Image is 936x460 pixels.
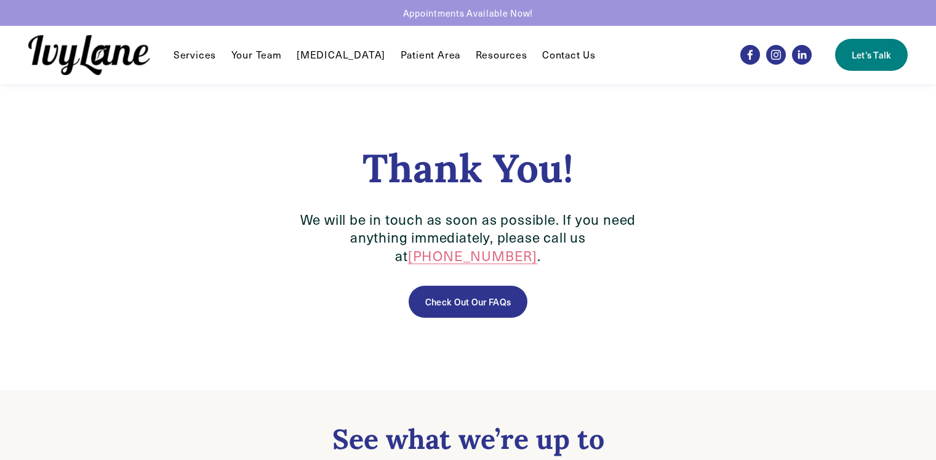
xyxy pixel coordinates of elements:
span: Resources [476,49,527,62]
a: [PHONE_NUMBER] [408,246,537,265]
a: Let's Talk [835,39,908,71]
p: We will be in touch as soon as possible. If you need anything immediately, please call us at . [284,211,653,264]
a: Facebook [740,45,760,65]
a: [MEDICAL_DATA] [297,47,385,62]
a: Check out our FAQs [409,286,527,318]
span: Services [174,49,216,62]
a: Patient Area [401,47,461,62]
a: Contact Us [542,47,596,62]
h2: See what we’re up to [191,422,745,456]
a: folder dropdown [476,47,527,62]
a: Instagram [766,45,786,65]
img: Ivy Lane Counseling &mdash; Therapy that works for you [28,35,150,75]
a: Your Team [231,47,282,62]
a: folder dropdown [174,47,216,62]
a: LinkedIn [792,45,812,65]
h1: Thank You! [284,146,653,191]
